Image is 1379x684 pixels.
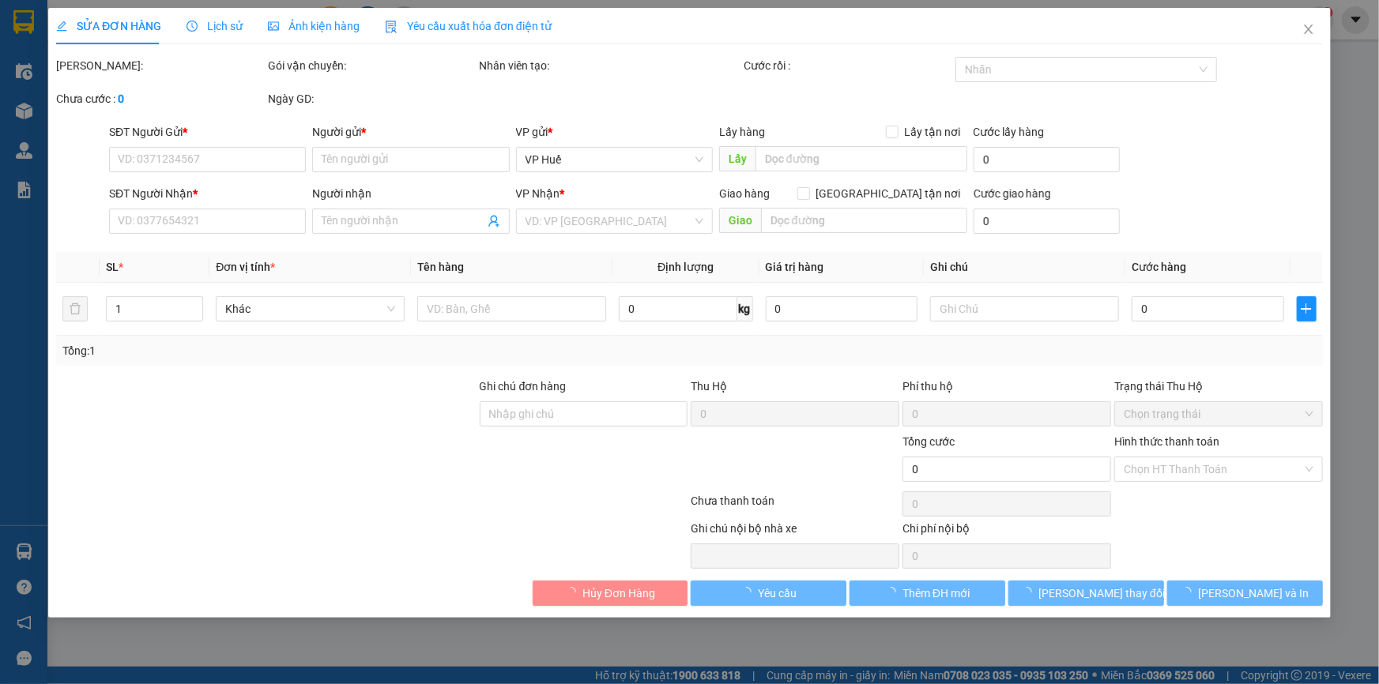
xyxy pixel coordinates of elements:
[1287,8,1331,52] button: Close
[766,261,824,273] span: Giá trị hàng
[268,21,279,32] span: picture
[690,492,902,520] div: Chưa thanh toán
[62,296,88,321] button: delete
[1114,378,1323,395] div: Trạng thái Thu Hộ
[1181,587,1199,598] span: loading
[930,296,1119,321] input: Ghi Chú
[657,261,714,273] span: Định lượng
[1124,402,1313,426] span: Chọn trạng thái
[850,581,1005,606] button: Thêm ĐH mới
[480,401,688,427] input: Ghi chú đơn hàng
[385,20,552,32] span: Yêu cầu xuất hóa đơn điện tử
[480,57,741,74] div: Nhân viên tạo:
[1038,584,1165,602] span: [PERSON_NAME] thay đổi
[719,208,761,233] span: Giao
[62,342,533,359] div: Tổng: 1
[385,21,397,33] img: icon
[761,208,967,233] input: Dọc đường
[902,520,1111,543] div: Chi phí nội bộ
[417,261,464,273] span: Tên hàng
[755,146,967,171] input: Dọc đường
[268,20,360,32] span: Ảnh kiện hàng
[187,20,243,32] span: Lịch sử
[974,147,1120,172] input: Cước lấy hàng
[810,185,967,202] span: [GEOGRAPHIC_DATA] tận nơi
[719,126,765,138] span: Lấy hàng
[719,187,770,200] span: Giao hàng
[974,209,1120,234] input: Cước giao hàng
[691,520,899,543] div: Ghi chú nội bộ nhà xe
[902,584,970,602] span: Thêm ĐH mới
[1132,261,1186,273] span: Cước hàng
[1199,584,1309,602] span: [PERSON_NAME] và In
[924,252,1125,283] th: Ghi chú
[1302,23,1315,36] span: close
[312,123,509,141] div: Người gửi
[268,90,477,107] div: Ngày GD:
[740,587,758,598] span: loading
[488,215,500,227] span: user-add
[268,57,477,74] div: Gói vận chuyển:
[902,435,955,448] span: Tổng cước
[719,146,755,171] span: Lấy
[312,185,509,202] div: Người nhận
[744,57,952,74] div: Cước rồi :
[109,123,306,141] div: SĐT Người Gửi
[106,261,119,273] span: SL
[118,92,124,105] b: 0
[417,296,606,321] input: VD: Bàn, Ghế
[56,21,67,32] span: edit
[480,380,567,393] label: Ghi chú đơn hàng
[1167,581,1323,606] button: [PERSON_NAME] và In
[758,584,797,602] span: Yêu cầu
[1114,435,1219,448] label: Hình thức thanh toán
[533,581,688,606] button: Hủy Đơn Hàng
[56,90,265,107] div: Chưa cước :
[737,296,753,321] span: kg
[885,587,902,598] span: loading
[1021,587,1038,598] span: loading
[691,380,727,393] span: Thu Hộ
[1008,581,1164,606] button: [PERSON_NAME] thay đổi
[974,126,1045,138] label: Cước lấy hàng
[187,21,198,32] span: clock-circle
[691,581,847,606] button: Yêu cầu
[582,584,655,602] span: Hủy Đơn Hàng
[109,185,306,202] div: SĐT Người Nhận
[565,587,582,598] span: loading
[56,57,265,74] div: [PERSON_NAME]:
[974,187,1052,200] label: Cước giao hàng
[902,378,1111,401] div: Phí thu hộ
[56,20,161,32] span: SỬA ĐƠN HÀNG
[1298,303,1316,315] span: plus
[516,187,560,200] span: VP Nhận
[899,123,967,141] span: Lấy tận nơi
[1297,296,1317,321] button: plus
[216,261,275,273] span: Đơn vị tính
[225,297,395,321] span: Khác
[516,123,713,141] div: VP gửi
[526,148,703,171] span: VP Huế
